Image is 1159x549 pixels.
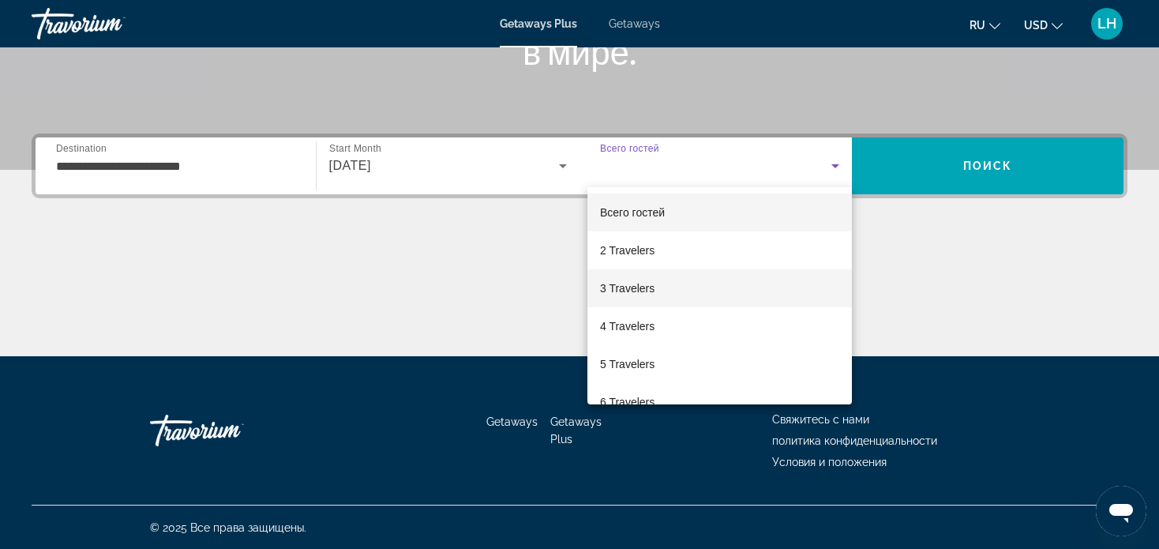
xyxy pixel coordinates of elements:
[600,393,655,412] span: 6 Travelers
[600,317,655,336] span: 4 Travelers
[600,279,655,298] span: 3 Travelers
[1096,486,1146,536] iframe: Schaltfläche zum Öffnen des Messaging-Fensters
[600,241,655,260] span: 2 Travelers
[600,355,655,374] span: 5 Travelers
[600,206,665,219] span: Всего гостей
